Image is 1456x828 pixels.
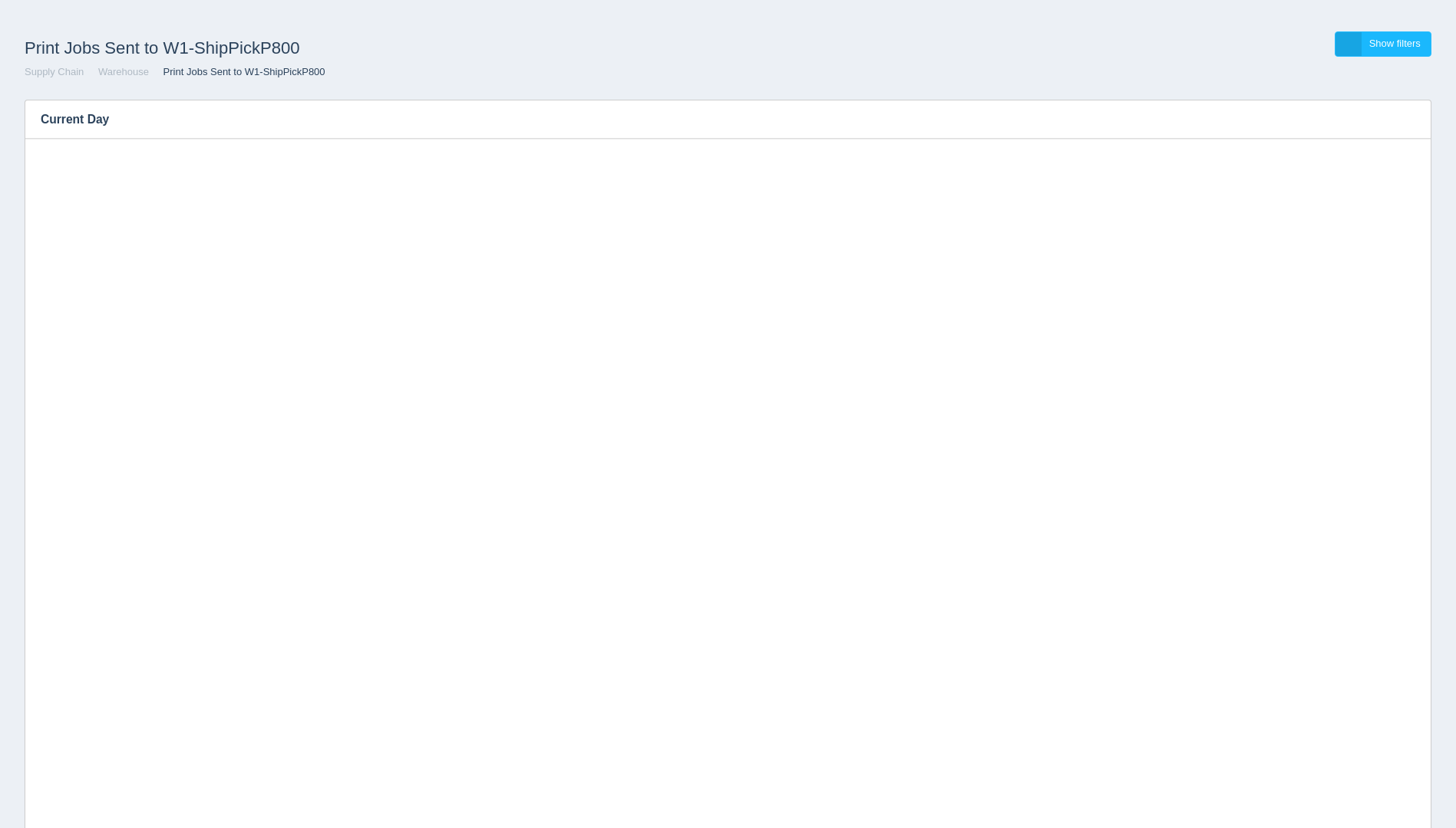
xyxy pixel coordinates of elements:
h1: Print Jobs Sent to W1-ShipPickP800 [25,31,728,65]
h3: Current Day [25,100,1384,139]
a: Warehouse [98,66,149,77]
a: Show filters [1335,31,1431,57]
span: Show filters [1369,38,1421,49]
a: Supply Chain [25,66,84,77]
li: Print Jobs Sent to W1-ShipPickP800 [152,65,325,80]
